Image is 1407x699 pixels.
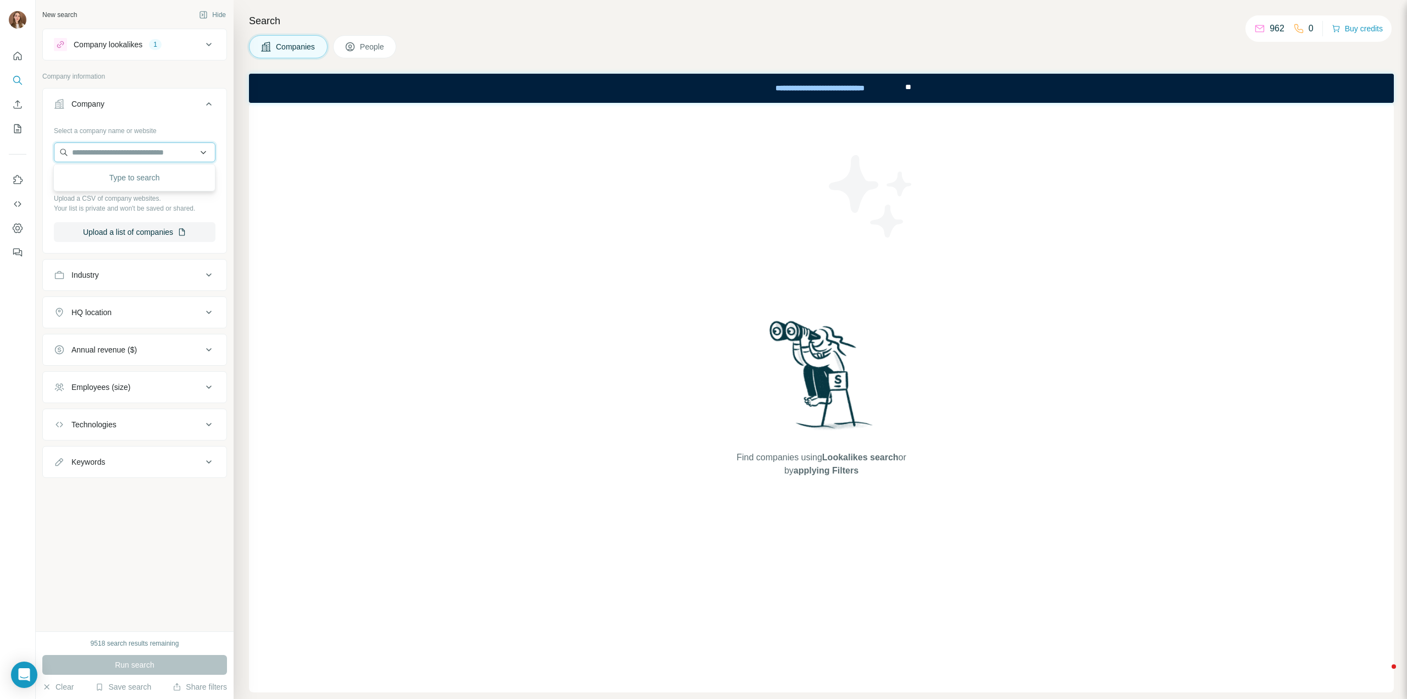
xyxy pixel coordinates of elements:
[42,681,74,692] button: Clear
[9,119,26,139] button: My lists
[71,382,130,393] div: Employees (size)
[43,31,226,58] button: Company lookalikes1
[1332,21,1383,36] button: Buy credits
[71,344,137,355] div: Annual revenue ($)
[71,269,99,280] div: Industry
[9,194,26,214] button: Use Surfe API
[360,41,385,52] span: People
[74,39,142,50] div: Company lookalikes
[43,262,226,288] button: Industry
[54,194,215,203] p: Upload a CSV of company websites.
[71,307,112,318] div: HQ location
[43,449,226,475] button: Keywords
[71,98,104,109] div: Company
[149,40,162,49] div: 1
[54,122,215,136] div: Select a company name or website
[56,167,213,189] div: Type to search
[191,7,234,23] button: Hide
[9,218,26,238] button: Dashboard
[42,10,77,20] div: New search
[43,91,226,122] button: Company
[822,147,921,246] img: Surfe Illustration - Stars
[249,13,1394,29] h4: Search
[43,299,226,326] button: HQ location
[9,243,26,262] button: Feedback
[9,170,26,190] button: Use Surfe on LinkedIn
[91,639,179,648] div: 9518 search results remaining
[54,222,215,242] button: Upload a list of companies
[9,95,26,114] button: Enrich CSV
[1270,22,1284,35] p: 962
[249,74,1394,103] iframe: Banner
[95,681,151,692] button: Save search
[43,374,226,400] button: Employees (size)
[71,456,105,467] div: Keywords
[43,411,226,438] button: Technologies
[822,453,899,462] span: Lookalikes search
[11,662,37,688] div: Open Intercom Messenger
[765,318,879,441] img: Surfe Illustration - Woman searching with binoculars
[43,337,226,363] button: Annual revenue ($)
[71,419,117,430] div: Technologies
[54,203,215,213] p: Your list is private and won't be saved or shared.
[42,71,227,81] p: Company information
[9,46,26,66] button: Quick start
[1370,662,1396,688] iframe: Intercom live chat
[1309,22,1314,35] p: 0
[794,466,858,475] span: applying Filters
[9,70,26,90] button: Search
[276,41,316,52] span: Companies
[9,11,26,29] img: Avatar
[733,451,909,477] span: Find companies using or by
[173,681,227,692] button: Share filters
